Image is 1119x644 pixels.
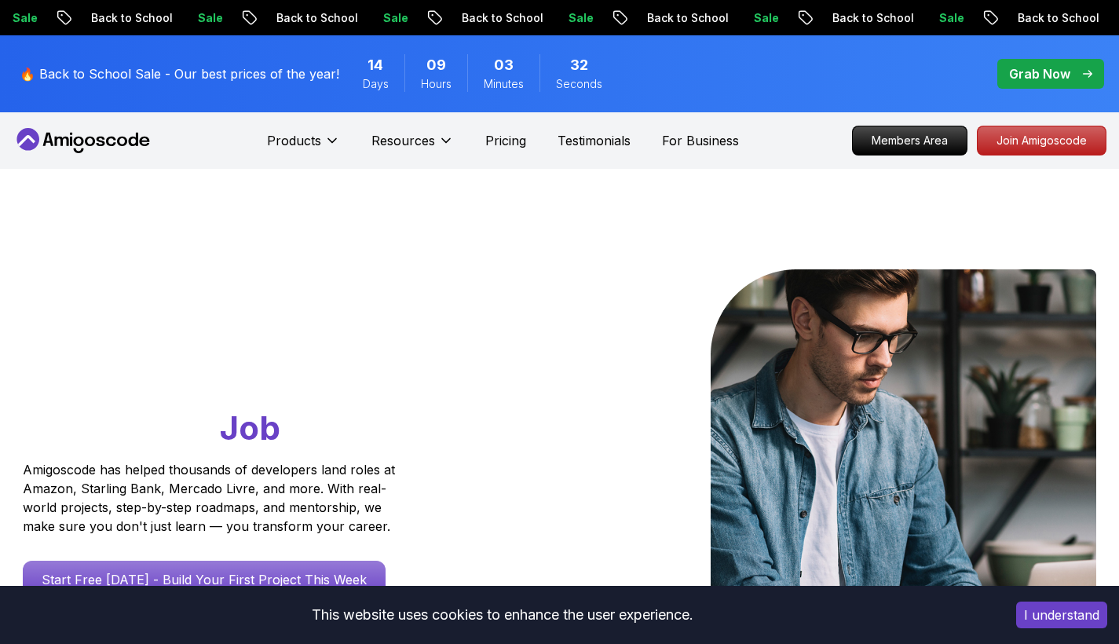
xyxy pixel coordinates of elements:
[485,131,526,150] a: Pricing
[853,126,967,155] p: Members Area
[1016,602,1107,628] button: Accept cookies
[1001,10,1108,26] p: Back to School
[923,10,973,26] p: Sale
[570,54,588,76] span: 32 Seconds
[737,10,788,26] p: Sale
[23,269,455,451] h1: Go From Learning to Hired: Master Java, Spring Boot & Cloud Skills That Get You the
[421,76,452,92] span: Hours
[181,10,232,26] p: Sale
[852,126,967,156] a: Members Area
[363,76,389,92] span: Days
[23,561,386,598] a: Start Free [DATE] - Build Your First Project This Week
[371,131,435,150] p: Resources
[978,126,1106,155] p: Join Amigoscode
[260,10,367,26] p: Back to School
[445,10,552,26] p: Back to School
[1009,64,1070,83] p: Grab Now
[552,10,602,26] p: Sale
[426,54,446,76] span: 9 Hours
[556,76,602,92] span: Seconds
[368,54,383,76] span: 14 Days
[371,131,454,163] button: Resources
[558,131,631,150] a: Testimonials
[267,131,321,150] p: Products
[23,460,400,536] p: Amigoscode has helped thousands of developers land roles at Amazon, Starling Bank, Mercado Livre,...
[12,598,993,632] div: This website uses cookies to enhance the user experience.
[662,131,739,150] a: For Business
[977,126,1106,156] a: Join Amigoscode
[367,10,417,26] p: Sale
[631,10,737,26] p: Back to School
[484,76,524,92] span: Minutes
[20,64,339,83] p: 🔥 Back to School Sale - Our best prices of the year!
[220,408,280,448] span: Job
[816,10,923,26] p: Back to School
[75,10,181,26] p: Back to School
[267,131,340,163] button: Products
[494,54,514,76] span: 3 Minutes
